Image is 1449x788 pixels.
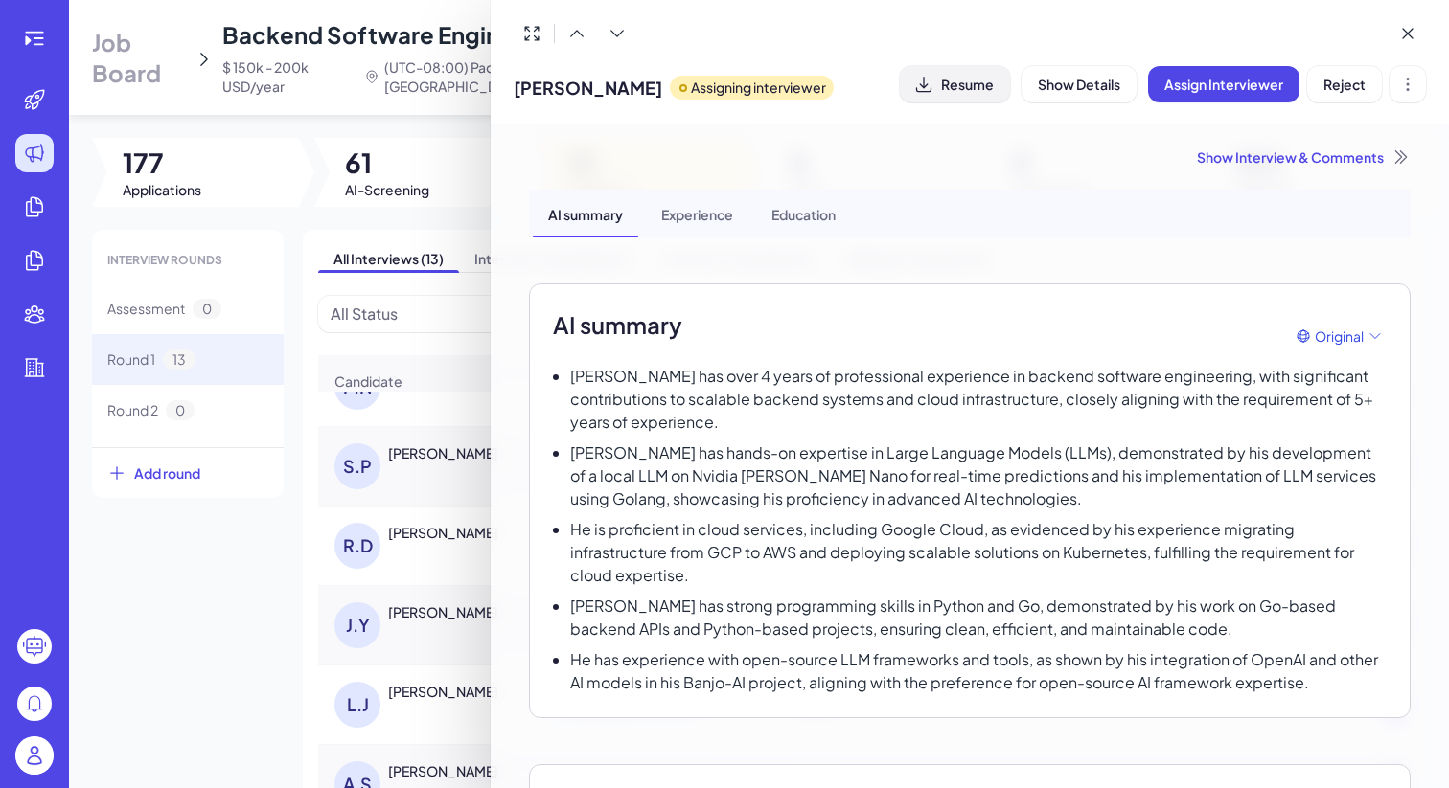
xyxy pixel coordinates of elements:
span: [PERSON_NAME] [514,75,662,101]
p: Assigning interviewer [691,78,826,98]
button: Reject [1307,66,1382,102]
button: Show Details [1022,66,1137,102]
p: [PERSON_NAME] has strong programming skills in Python and Go, demonstrated by his work on Go-base... [570,595,1387,641]
span: Show Details [1038,76,1120,93]
div: Show Interview & Comments [529,147,1411,167]
h2: AI summary [553,307,682,342]
div: Education [756,190,851,237]
p: He has experience with open-source LLM frameworks and tools, as shown by his integration of OpenA... [570,648,1387,694]
span: Assign Interviewer [1164,76,1283,93]
p: [PERSON_NAME] has hands-on expertise in Large Language Models (LLMs), demonstrated by his develop... [570,441,1387,510]
div: Experience [646,190,748,237]
span: Resume [941,76,994,93]
button: Resume [900,66,1010,102]
div: AI summary [533,190,638,237]
button: Assign Interviewer [1148,66,1299,102]
span: Reject [1323,76,1366,93]
p: He is proficient in cloud services, including Google Cloud, as evidenced by his experience migrat... [570,518,1387,587]
span: Original [1315,326,1364,347]
p: [PERSON_NAME] has over 4 years of professional experience in backend software engineering, with s... [570,365,1387,434]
